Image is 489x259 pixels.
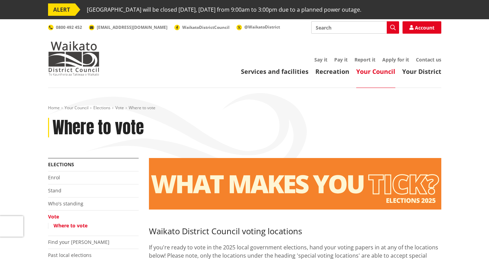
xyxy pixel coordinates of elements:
a: Vote [48,213,59,220]
a: Elections [93,105,110,111]
a: @WaikatoDistrict [236,24,280,30]
a: Report it [354,56,375,63]
h3: Waikato District Council voting locations [149,226,441,236]
span: Where to vote [129,105,155,111]
a: WaikatoDistrictCouncil [174,24,230,30]
a: Your Council [65,105,89,111]
a: Stand [48,187,61,194]
a: Account [403,21,441,34]
h1: Where to vote [53,118,144,138]
a: Home [48,105,60,111]
span: @WaikatoDistrict [244,24,280,30]
a: [EMAIL_ADDRESS][DOMAIN_NAME] [89,24,167,30]
a: Enrol [48,174,60,181]
img: Vote banner [149,158,441,210]
img: Waikato District Council - Te Kaunihera aa Takiwaa o Waikato [48,41,100,76]
input: Search input [311,21,399,34]
a: Pay it [334,56,348,63]
a: 0800 492 452 [48,24,82,30]
a: Recreation [315,67,349,76]
a: Your Council [356,67,395,76]
a: Vote [115,105,124,111]
span: WaikatoDistrictCouncil [182,24,230,30]
span: 0800 492 452 [56,24,82,30]
span: [GEOGRAPHIC_DATA] will be closed [DATE], [DATE] from 9:00am to 3:00pm due to a planned power outage. [87,3,361,16]
a: Services and facilities [241,67,308,76]
span: ALERT [48,3,75,16]
a: Past local elections [48,252,92,258]
span: [EMAIL_ADDRESS][DOMAIN_NAME] [97,24,167,30]
a: Apply for it [382,56,409,63]
a: Your District [402,67,441,76]
a: Who's standing [48,200,83,207]
nav: breadcrumb [48,105,441,111]
a: Where to vote [54,222,88,229]
a: Say it [314,56,327,63]
a: Find your [PERSON_NAME] [48,239,109,245]
a: Contact us [416,56,441,63]
a: Elections [48,161,74,168]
